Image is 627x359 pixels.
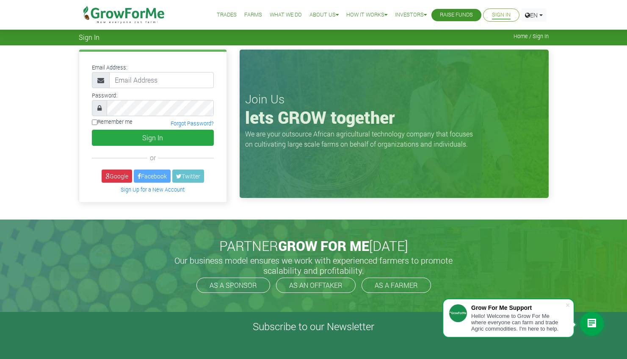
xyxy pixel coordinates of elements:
[92,92,117,100] label: Password:
[492,11,511,19] a: Sign In
[521,8,547,22] a: EN
[79,33,99,41] span: Sign In
[121,186,185,193] a: Sign Up for a New Account
[11,320,616,333] h4: Subscribe to our Newsletter
[395,11,427,19] a: Investors
[166,255,462,276] h5: Our business model ensures we work with experienced farmers to promote scalability and profitabil...
[92,118,133,126] label: Remember me
[245,129,478,149] p: We are your outsource African agricultural technology company that focuses on cultivating large s...
[276,278,356,293] a: AS AN OFFTAKER
[92,153,214,163] div: or
[92,64,127,72] label: Email Address:
[245,92,543,106] h3: Join Us
[92,130,214,146] button: Sign In
[196,278,270,293] a: AS A SPONSOR
[102,170,132,183] a: Google
[471,313,565,332] div: Hello! Welcome to Grow For Me where everyone can farm and trade Agric commodities. I'm here to help.
[217,11,237,19] a: Trades
[278,237,369,255] span: GROW FOR ME
[440,11,473,19] a: Raise Funds
[471,304,565,311] div: Grow For Me Support
[309,11,339,19] a: About Us
[245,107,543,128] h1: lets GROW together
[270,11,302,19] a: What We Do
[92,120,97,125] input: Remember me
[244,11,262,19] a: Farms
[109,72,214,88] input: Email Address
[514,33,549,39] span: Home / Sign In
[346,11,387,19] a: How it Works
[362,278,431,293] a: AS A FARMER
[171,120,214,127] a: Forgot Password?
[82,238,545,254] h2: PARTNER [DATE]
